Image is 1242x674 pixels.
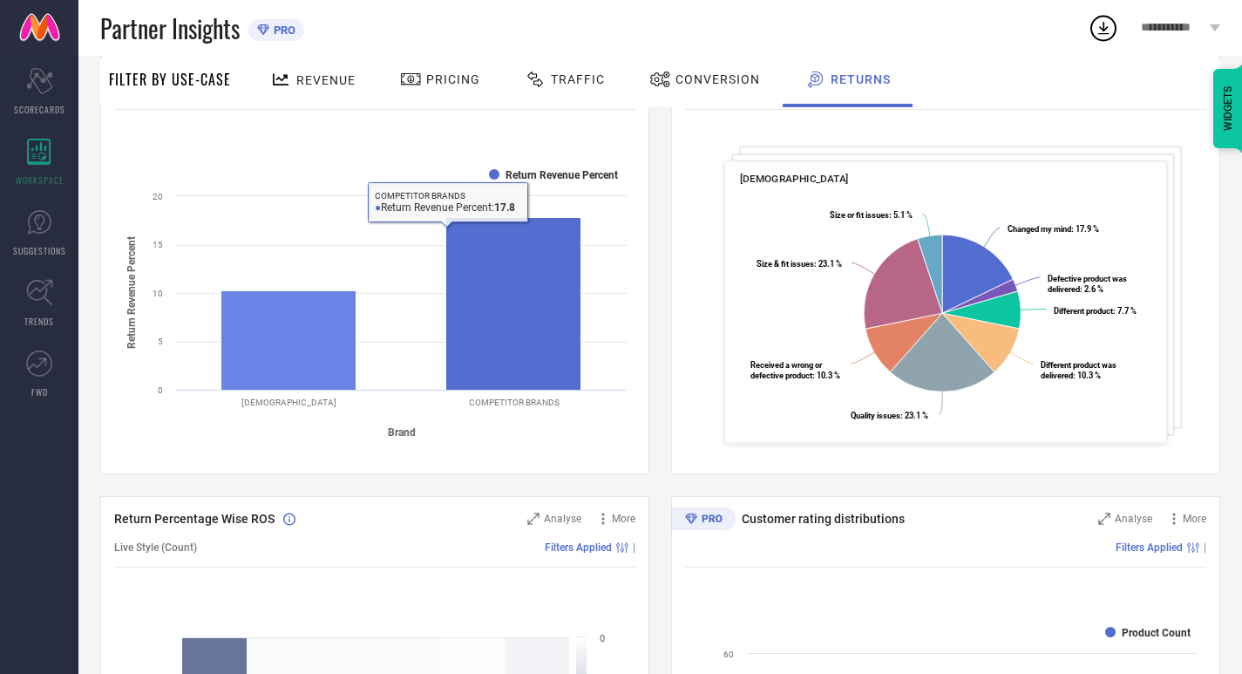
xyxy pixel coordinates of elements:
[830,210,889,220] tspan: Size or fit issues
[153,192,163,201] text: 20
[1183,513,1206,525] span: More
[600,633,605,644] text: 0
[750,360,840,380] text: : 10.3 %
[153,240,163,249] text: 15
[742,512,905,526] span: Customer rating distributions
[851,411,900,420] tspan: Quality issues
[1098,513,1110,525] svg: Zoom
[633,541,635,554] span: |
[158,337,163,346] text: 5
[1122,627,1191,639] text: Product Count
[830,210,913,220] text: : 5.1 %
[831,72,891,86] span: Returns
[109,69,231,90] span: Filter By Use-Case
[14,103,65,116] span: SCORECARDS
[469,398,560,407] text: COMPETITOR BRANDS
[506,169,618,181] text: Return Revenue Percent
[675,72,760,86] span: Conversion
[1115,513,1152,525] span: Analyse
[750,360,823,380] tspan: Received a wrong or defective product
[269,24,295,37] span: PRO
[24,315,54,328] span: TRENDS
[1116,541,1183,554] span: Filters Applied
[100,10,240,46] span: Partner Insights
[527,513,540,525] svg: Zoom
[1048,274,1127,294] text: : 2.6 %
[851,411,928,420] text: : 23.1 %
[545,541,612,554] span: Filters Applied
[153,289,163,298] text: 10
[1054,306,1137,316] text: : 7.7 %
[114,512,275,526] span: Return Percentage Wise ROS
[1048,274,1127,294] tspan: Defective product was delivered
[1054,306,1113,316] tspan: Different product
[740,173,849,185] span: [DEMOGRAPHIC_DATA]
[388,426,416,439] tspan: Brand
[551,72,605,86] span: Traffic
[13,244,66,257] span: SUGGESTIONS
[1041,360,1116,380] tspan: Different product was delivered
[426,72,480,86] span: Pricing
[114,541,197,554] span: Live Style (Count)
[296,73,356,87] span: Revenue
[241,398,336,407] text: [DEMOGRAPHIC_DATA]
[158,385,163,395] text: 0
[16,174,64,187] span: WORKSPACE
[1008,224,1071,234] tspan: Changed my mind
[31,385,48,398] span: FWD
[612,513,635,525] span: More
[723,650,734,659] text: 60
[1204,541,1206,554] span: |
[1088,12,1119,44] div: Open download list
[126,236,138,349] tspan: Return Revenue Percent
[1008,224,1099,234] text: : 17.9 %
[757,259,842,269] text: : 23.1 %
[757,259,814,269] tspan: Size & fit issues
[671,507,736,534] div: Premium
[544,513,581,525] span: Analyse
[1041,360,1116,380] text: : 10.3 %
